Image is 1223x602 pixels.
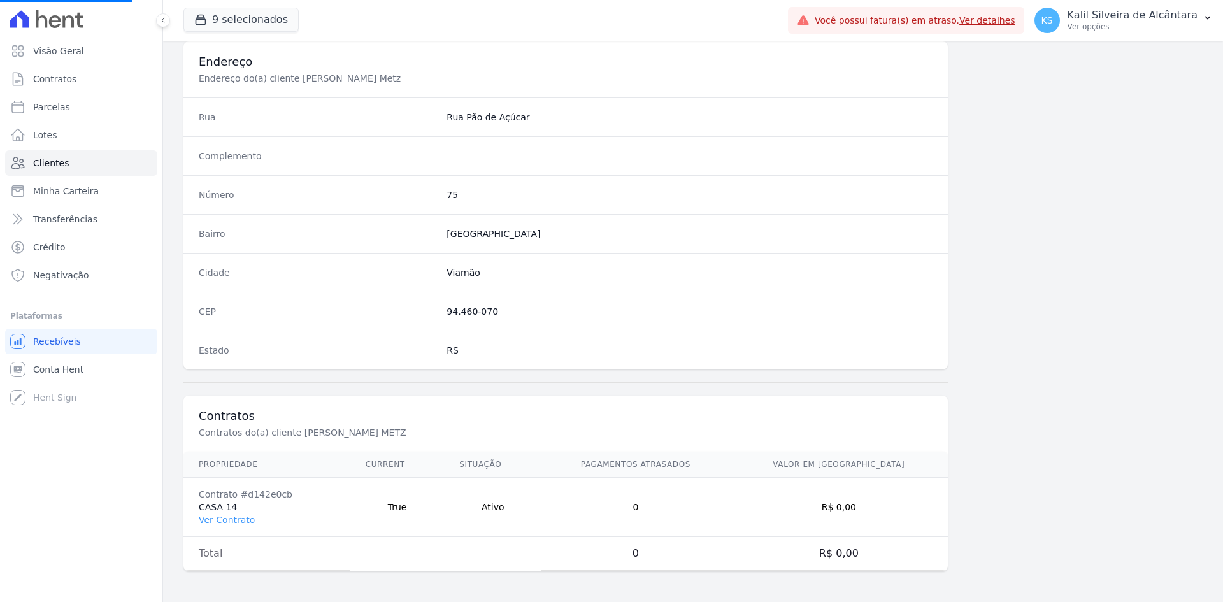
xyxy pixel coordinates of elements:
[541,452,729,478] th: Pagamentos Atrasados
[33,185,99,197] span: Minha Carteira
[350,478,445,537] td: True
[444,452,541,478] th: Situação
[199,426,627,439] p: Contratos do(a) cliente [PERSON_NAME] METZ
[199,408,933,424] h3: Contratos
[5,329,157,354] a: Recebíveis
[1068,9,1198,22] p: Kalil Silveira de Alcântara
[5,122,157,148] a: Lotes
[5,178,157,204] a: Minha Carteira
[5,262,157,288] a: Negativação
[815,14,1015,27] span: Você possui fatura(s) em atraso.
[199,150,436,162] dt: Complemento
[183,478,350,537] td: CASA 14
[33,45,84,57] span: Visão Geral
[447,266,933,279] dd: Viamão
[199,488,335,501] div: Contrato #d142e0cb
[183,8,299,32] button: 9 selecionados
[10,308,152,324] div: Plataformas
[183,537,350,571] td: Total
[447,344,933,357] dd: RS
[5,38,157,64] a: Visão Geral
[1041,16,1053,25] span: KS
[350,452,445,478] th: Current
[5,150,157,176] a: Clientes
[5,206,157,232] a: Transferências
[730,478,948,537] td: R$ 0,00
[33,73,76,85] span: Contratos
[444,478,541,537] td: Ativo
[959,15,1015,25] a: Ver detalhes
[730,537,948,571] td: R$ 0,00
[199,189,436,201] dt: Número
[199,111,436,124] dt: Rua
[33,213,97,226] span: Transferências
[33,241,66,254] span: Crédito
[447,305,933,318] dd: 94.460-070
[541,478,729,537] td: 0
[447,111,933,124] dd: Rua Pão de Açúcar
[199,515,255,525] a: Ver Contrato
[447,227,933,240] dd: [GEOGRAPHIC_DATA]
[33,101,70,113] span: Parcelas
[199,54,933,69] h3: Endereço
[730,452,948,478] th: Valor em [GEOGRAPHIC_DATA]
[1024,3,1223,38] button: KS Kalil Silveira de Alcântara Ver opções
[183,452,350,478] th: Propriedade
[5,234,157,260] a: Crédito
[199,344,436,357] dt: Estado
[33,363,83,376] span: Conta Hent
[1068,22,1198,32] p: Ver opções
[33,269,89,282] span: Negativação
[447,189,933,201] dd: 75
[33,335,81,348] span: Recebíveis
[541,537,729,571] td: 0
[33,157,69,169] span: Clientes
[199,72,627,85] p: Endereço do(a) cliente [PERSON_NAME] Metz
[5,94,157,120] a: Parcelas
[199,227,436,240] dt: Bairro
[199,305,436,318] dt: CEP
[5,66,157,92] a: Contratos
[5,357,157,382] a: Conta Hent
[199,266,436,279] dt: Cidade
[33,129,57,141] span: Lotes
